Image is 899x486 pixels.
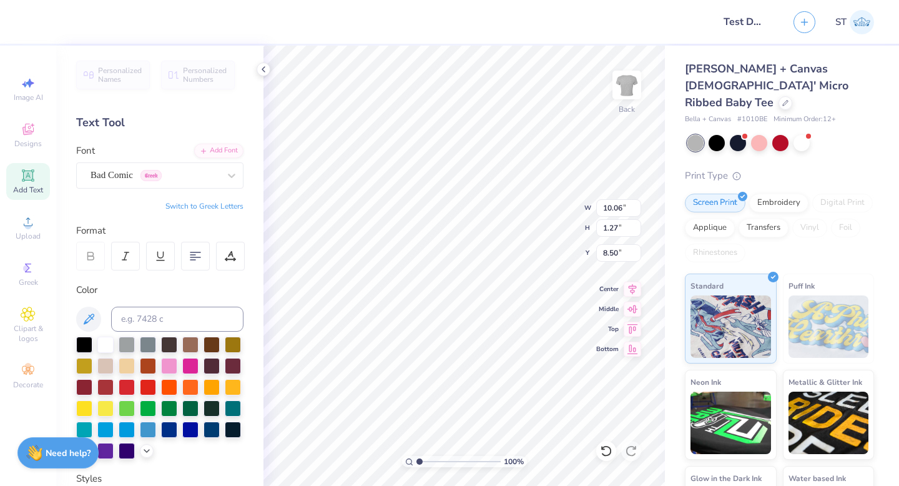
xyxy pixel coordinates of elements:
div: Transfers [739,219,788,237]
div: Rhinestones [685,244,745,262]
img: Puff Ink [788,295,869,358]
input: e.g. 7428 c [111,307,243,332]
span: Middle [596,305,619,314]
span: Neon Ink [690,375,721,389]
div: Text Tool [76,114,243,131]
span: Designs [14,139,42,149]
span: Clipart & logos [6,324,50,344]
span: Top [596,325,619,334]
span: Personalized Numbers [183,66,227,84]
span: ST [835,15,847,29]
span: Minimum Order: 12 + [774,114,836,125]
strong: Need help? [46,447,91,459]
div: Styles [76,472,243,486]
div: Vinyl [792,219,827,237]
span: 100 % [504,456,524,467]
img: Shreya Tewari [850,10,874,34]
a: ST [835,10,874,34]
div: Embroidery [749,194,808,212]
div: Color [76,283,243,297]
div: Add Font [194,144,243,158]
button: Switch to Greek Letters [165,201,243,211]
span: # 1010BE [737,114,767,125]
span: Metallic & Glitter Ink [788,375,862,389]
img: Back [614,72,639,97]
div: Print Type [685,169,874,183]
span: Puff Ink [788,279,815,292]
label: Font [76,144,95,158]
span: Personalized Names [98,66,142,84]
input: Untitled Design [714,9,775,34]
span: Decorate [13,380,43,390]
span: Upload [16,231,41,241]
div: Back [619,104,635,115]
img: Standard [690,295,771,358]
span: [PERSON_NAME] + Canvas [DEMOGRAPHIC_DATA]' Micro Ribbed Baby Tee [685,61,848,110]
span: Center [596,285,619,294]
span: Standard [690,279,724,292]
div: Screen Print [685,194,745,212]
div: Format [76,224,245,238]
span: Bottom [596,345,619,354]
div: Applique [685,219,735,237]
span: Greek [19,277,38,287]
img: Metallic & Glitter Ink [788,392,869,454]
div: Foil [831,219,860,237]
img: Neon Ink [690,392,771,454]
span: Water based Ink [788,472,846,485]
div: Digital Print [812,194,873,212]
span: Add Text [13,185,43,195]
span: Bella + Canvas [685,114,731,125]
span: Image AI [14,92,43,102]
span: Glow in the Dark Ink [690,472,762,485]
